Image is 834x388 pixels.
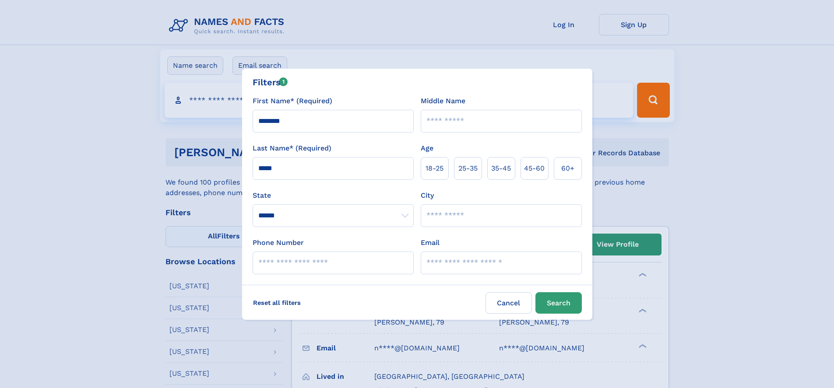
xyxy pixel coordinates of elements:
label: Middle Name [421,96,465,106]
label: City [421,190,434,201]
span: 35‑45 [491,163,511,174]
label: First Name* (Required) [253,96,332,106]
label: Age [421,143,433,154]
span: 25‑35 [458,163,478,174]
span: 60+ [561,163,574,174]
label: Phone Number [253,238,304,248]
label: Reset all filters [247,292,306,313]
label: Cancel [486,292,532,314]
span: 45‑60 [524,163,545,174]
label: State [253,190,414,201]
div: Filters [253,76,288,89]
label: Last Name* (Required) [253,143,331,154]
span: 18‑25 [426,163,443,174]
button: Search [535,292,582,314]
label: Email [421,238,440,248]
